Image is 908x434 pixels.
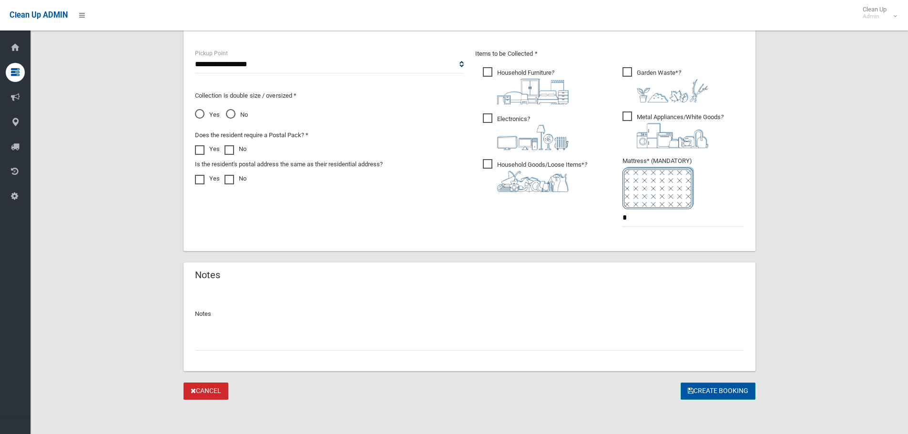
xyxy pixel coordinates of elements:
span: Household Goods/Loose Items* [483,159,587,192]
i: ? [497,161,587,192]
i: ? [637,69,708,102]
label: Yes [195,173,220,184]
span: Garden Waste* [622,67,708,102]
label: No [224,143,246,155]
span: Yes [195,109,220,121]
small: Admin [863,13,887,20]
img: 4fd8a5c772b2c999c83690221e5242e0.png [637,79,708,102]
img: b13cc3517677393f34c0a387616ef184.png [497,171,569,192]
span: Household Furniture [483,67,569,104]
a: Cancel [184,383,228,400]
span: Mattress* (MANDATORY) [622,157,744,209]
label: Yes [195,143,220,155]
span: No [226,109,248,121]
p: Collection is double size / oversized * [195,90,464,101]
i: ? [637,113,724,148]
label: Is the resident's postal address the same as their residential address? [195,159,383,170]
img: e7408bece873d2c1783593a074e5cb2f.png [622,167,694,209]
button: Create Booking [681,383,755,400]
span: Clean Up ADMIN [10,10,68,20]
i: ? [497,69,569,104]
img: 36c1b0289cb1767239cdd3de9e694f19.png [637,123,708,148]
span: Electronics [483,113,569,150]
p: Notes [195,308,744,320]
header: Notes [184,266,232,284]
label: Does the resident require a Postal Pack? * [195,130,308,141]
label: No [224,173,246,184]
p: Items to be Collected * [475,48,744,60]
img: 394712a680b73dbc3d2a6a3a7ffe5a07.png [497,125,569,150]
img: aa9efdbe659d29b613fca23ba79d85cb.png [497,79,569,104]
i: ? [497,115,569,150]
span: Metal Appliances/White Goods [622,111,724,148]
span: Clean Up [858,6,896,20]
